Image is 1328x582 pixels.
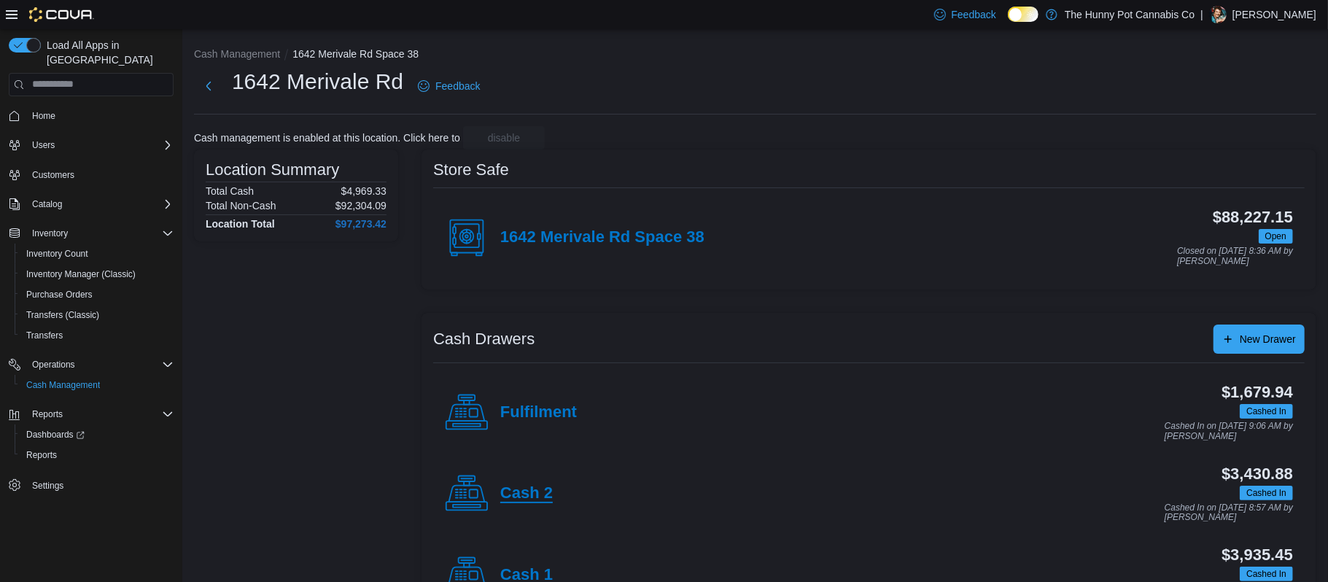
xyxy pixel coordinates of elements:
span: Feedback [435,79,480,93]
span: Inventory [26,225,174,242]
span: New Drawer [1240,332,1296,346]
a: Feedback [412,71,486,101]
h6: Total Cash [206,185,254,197]
button: Purchase Orders [15,284,179,305]
h3: $1,679.94 [1222,384,1293,401]
button: Transfers (Classic) [15,305,179,325]
span: disable [488,131,520,145]
span: Inventory Count [26,248,88,260]
button: Catalog [3,194,179,214]
button: Next [194,71,223,101]
a: Reports [20,446,63,464]
span: Cashed In [1240,486,1293,500]
h3: $3,430.88 [1222,465,1293,483]
button: Transfers [15,325,179,346]
a: Dashboards [20,426,90,443]
a: Dashboards [15,424,179,445]
span: Open [1259,229,1293,244]
span: Load All Apps in [GEOGRAPHIC_DATA] [41,38,174,67]
span: Reports [20,446,174,464]
a: Inventory Count [20,245,94,263]
span: Transfers [26,330,63,341]
a: Transfers (Classic) [20,306,105,324]
button: Inventory Count [15,244,179,264]
div: Colten McCarthy [1209,6,1227,23]
p: [PERSON_NAME] [1232,6,1316,23]
span: Purchase Orders [26,289,93,300]
span: Operations [32,359,75,370]
span: Cashed In [1246,567,1286,581]
h4: Location Total [206,218,275,230]
h3: $3,935.45 [1222,546,1293,564]
p: $92,304.09 [335,200,387,212]
button: Reports [15,445,179,465]
button: Cash Management [15,375,179,395]
button: Settings [3,474,179,495]
p: The Hunny Pot Cannabis Co [1065,6,1195,23]
p: Closed on [DATE] 8:36 AM by [PERSON_NAME] [1177,247,1293,266]
span: Cash Management [20,376,174,394]
span: Transfers (Classic) [20,306,174,324]
span: Catalog [26,195,174,213]
button: Customers [3,164,179,185]
span: Reports [26,406,174,423]
h3: Store Safe [433,161,509,179]
span: Settings [32,480,63,492]
span: Open [1265,230,1286,243]
span: Home [32,110,55,122]
button: Inventory [26,225,74,242]
button: Users [3,135,179,155]
span: Users [32,139,55,151]
span: Users [26,136,174,154]
a: Transfers [20,327,69,344]
button: Home [3,105,179,126]
button: Reports [26,406,69,423]
span: Inventory Count [20,245,174,263]
h3: Cash Drawers [433,330,535,348]
span: Cashed In [1240,404,1293,419]
button: Cash Management [194,48,280,60]
h4: 1642 Merivale Rd Space 38 [500,228,704,247]
p: Cashed In on [DATE] 8:57 AM by [PERSON_NAME] [1165,503,1293,523]
span: Catalog [32,198,62,210]
a: Settings [26,477,69,494]
h4: Cash 2 [500,484,553,503]
p: Cash management is enabled at this location. Click here to [194,132,460,144]
button: New Drawer [1214,325,1305,354]
a: Inventory Manager (Classic) [20,265,141,283]
button: Operations [3,354,179,375]
span: Transfers [20,327,174,344]
span: Customers [26,166,174,184]
p: $4,969.33 [341,185,387,197]
nav: An example of EuiBreadcrumbs [194,47,1316,64]
button: Operations [26,356,81,373]
span: Reports [26,449,57,461]
span: Cash Management [26,379,100,391]
span: Inventory [32,228,68,239]
button: Reports [3,404,179,424]
span: Inventory Manager (Classic) [26,268,136,280]
span: Transfers (Classic) [26,309,99,321]
a: Cash Management [20,376,106,394]
nav: Complex example [9,99,174,534]
button: Users [26,136,61,154]
p: | [1200,6,1203,23]
button: Inventory [3,223,179,244]
h4: Fulfilment [500,403,577,422]
img: Cova [29,7,94,22]
span: Dashboards [26,429,85,441]
p: Cashed In on [DATE] 9:06 AM by [PERSON_NAME] [1165,422,1293,441]
span: Dashboards [20,426,174,443]
h6: Total Non-Cash [206,200,276,212]
h3: $88,227.15 [1213,209,1293,226]
span: Cashed In [1240,567,1293,581]
span: Settings [26,476,174,494]
button: disable [463,126,545,150]
a: Purchase Orders [20,286,98,303]
h1: 1642 Merivale Rd [232,67,403,96]
span: Reports [32,408,63,420]
button: 1642 Merivale Rd Space 38 [292,48,419,60]
a: Customers [26,166,80,184]
span: Customers [32,169,74,181]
